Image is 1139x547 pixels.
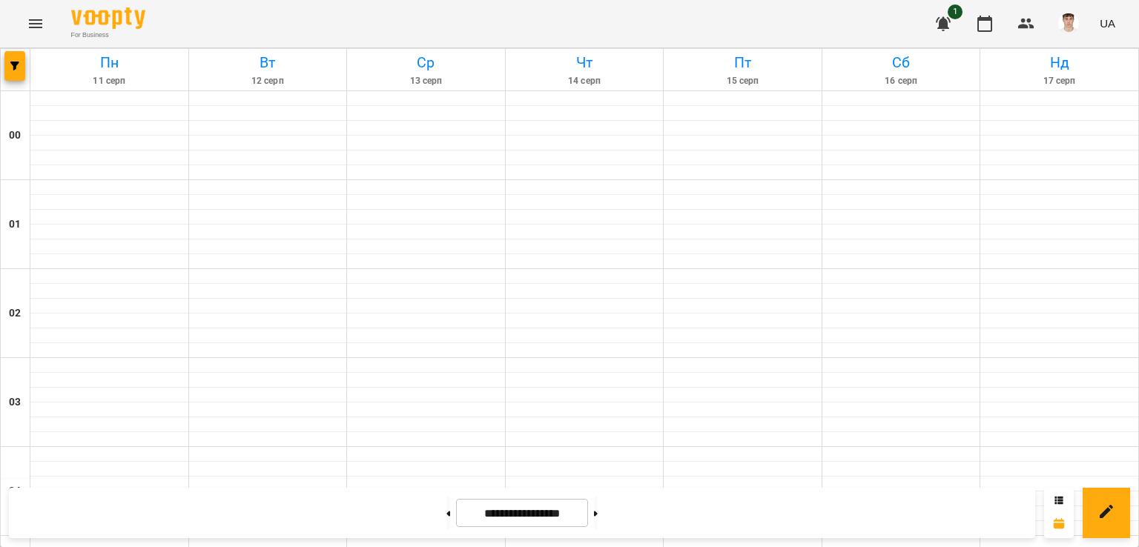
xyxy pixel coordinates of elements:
h6: 16 серп [825,74,978,88]
button: Menu [18,6,53,42]
h6: Ср [349,51,503,74]
h6: 14 серп [508,74,661,88]
h6: 13 серп [349,74,503,88]
img: 8fe045a9c59afd95b04cf3756caf59e6.jpg [1058,13,1079,34]
h6: Сб [825,51,978,74]
h6: 03 [9,394,21,411]
h6: 15 серп [666,74,819,88]
span: For Business [71,30,145,40]
h6: Нд [983,51,1136,74]
button: UA [1094,10,1121,37]
h6: 12 серп [191,74,345,88]
h6: 17 серп [983,74,1136,88]
span: 1 [948,4,963,19]
h6: Пн [33,51,186,74]
h6: Чт [508,51,661,74]
h6: 11 серп [33,74,186,88]
h6: 01 [9,216,21,233]
h6: 00 [9,127,21,144]
span: UA [1100,16,1115,31]
h6: 02 [9,305,21,322]
h6: Пт [666,51,819,74]
img: Voopty Logo [71,7,145,29]
h6: Вт [191,51,345,74]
